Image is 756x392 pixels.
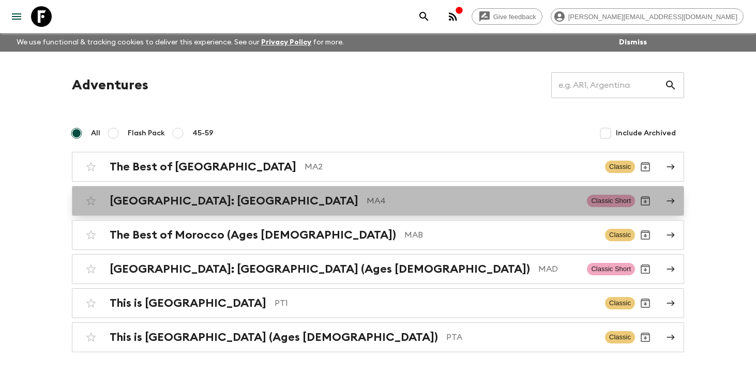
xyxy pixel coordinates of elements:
h2: [GEOGRAPHIC_DATA]: [GEOGRAPHIC_DATA] (Ages [DEMOGRAPHIC_DATA]) [110,262,530,276]
h1: Adventures [72,75,148,96]
p: We use functional & tracking cookies to deliver this experience. See our for more. [12,33,348,52]
button: Archive [635,191,656,211]
input: e.g. AR1, Argentina [551,71,664,100]
span: Include Archived [616,128,676,138]
button: Archive [635,327,656,348]
h2: The Best of Morocco (Ages [DEMOGRAPHIC_DATA]) [110,228,396,242]
span: Flash Pack [128,128,165,138]
button: Archive [635,293,656,313]
a: The Best of [GEOGRAPHIC_DATA]MA2ClassicArchive [72,152,684,182]
p: MA4 [367,195,579,207]
button: Dismiss [616,35,649,50]
p: MAB [404,229,597,241]
a: The Best of Morocco (Ages [DEMOGRAPHIC_DATA])MABClassicArchive [72,220,684,250]
h2: This is [GEOGRAPHIC_DATA] (Ages [DEMOGRAPHIC_DATA]) [110,331,438,344]
span: Classic Short [587,195,635,207]
a: This is [GEOGRAPHIC_DATA] (Ages [DEMOGRAPHIC_DATA])PTAClassicArchive [72,322,684,352]
a: This is [GEOGRAPHIC_DATA]PT1ClassicArchive [72,288,684,318]
p: MA2 [305,161,597,173]
button: search adventures [414,6,434,27]
span: Classic [605,331,635,343]
div: [PERSON_NAME][EMAIL_ADDRESS][DOMAIN_NAME] [551,8,744,25]
a: [GEOGRAPHIC_DATA]: [GEOGRAPHIC_DATA]MA4Classic ShortArchive [72,186,684,216]
button: menu [6,6,27,27]
span: Classic [605,297,635,309]
p: MAD [538,263,579,275]
a: Privacy Policy [261,39,311,46]
span: [PERSON_NAME][EMAIL_ADDRESS][DOMAIN_NAME] [563,13,743,21]
span: All [91,128,100,138]
button: Archive [635,156,656,177]
span: Give feedback [488,13,542,21]
a: [GEOGRAPHIC_DATA]: [GEOGRAPHIC_DATA] (Ages [DEMOGRAPHIC_DATA])MADClassic ShortArchive [72,254,684,284]
h2: This is [GEOGRAPHIC_DATA] [110,296,266,310]
p: PTA [446,331,597,343]
span: Classic [605,161,635,173]
h2: The Best of [GEOGRAPHIC_DATA] [110,160,296,174]
span: 45-59 [192,128,214,138]
h2: [GEOGRAPHIC_DATA]: [GEOGRAPHIC_DATA] [110,194,358,208]
span: Classic [605,229,635,241]
a: Give feedback [472,8,542,25]
span: Classic Short [587,263,635,275]
p: PT1 [275,297,597,309]
button: Archive [635,225,656,245]
button: Archive [635,259,656,279]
